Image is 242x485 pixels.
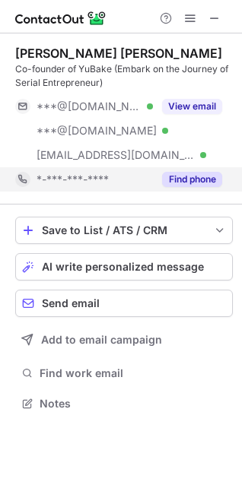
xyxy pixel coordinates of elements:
span: [EMAIL_ADDRESS][DOMAIN_NAME] [37,148,195,162]
div: Save to List / ATS / CRM [42,224,206,236]
div: [PERSON_NAME] [PERSON_NAME] [15,46,222,61]
span: Notes [40,397,227,411]
span: Add to email campaign [41,334,162,346]
button: Find work email [15,363,233,384]
button: Reveal Button [162,99,222,114]
span: Send email [42,297,100,309]
button: Notes [15,393,233,414]
button: Reveal Button [162,172,222,187]
div: Co-founder of YuBake (Embark on the Journey of Serial Entrepreneur) [15,62,233,90]
button: save-profile-one-click [15,217,233,244]
span: AI write personalized message [42,261,204,273]
img: ContactOut v5.3.10 [15,9,107,27]
span: ***@[DOMAIN_NAME] [37,100,142,113]
span: ***@[DOMAIN_NAME] [37,124,157,138]
button: AI write personalized message [15,253,233,281]
button: Send email [15,290,233,317]
button: Add to email campaign [15,326,233,353]
span: Find work email [40,366,227,380]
